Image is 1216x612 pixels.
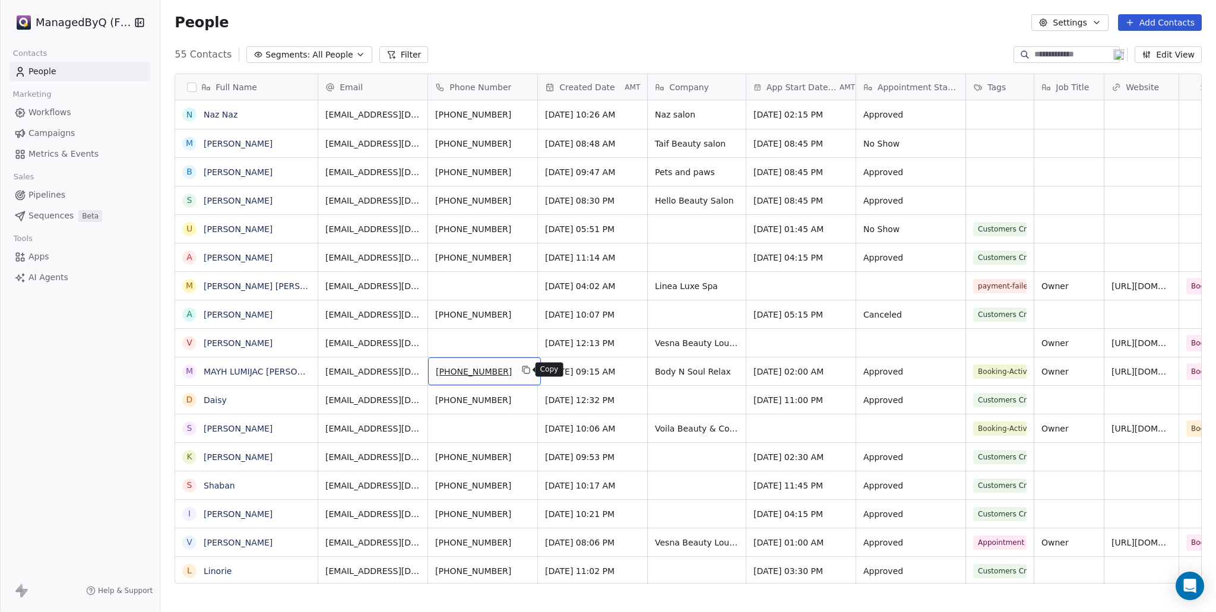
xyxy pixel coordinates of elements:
div: A [186,308,192,321]
span: Email [340,81,363,93]
span: [DATE] 10:26 AM [545,109,640,121]
div: M [186,137,193,150]
span: [PHONE_NUMBER] [435,508,530,520]
span: Sales [8,168,39,186]
div: grid [175,100,318,584]
span: [PHONE_NUMBER] [435,537,530,548]
span: [EMAIL_ADDRESS][DOMAIN_NAME] [325,166,420,178]
span: Pets and paws [655,166,739,178]
span: [DATE] 04:15 PM [753,508,848,520]
span: AI Agents [28,271,68,284]
span: [DATE] 08:06 PM [545,537,640,548]
div: N [186,109,192,121]
span: [DATE] 02:15 PM [753,109,848,121]
span: Customers Created [973,507,1027,521]
span: Approved [863,508,958,520]
span: People [28,65,56,78]
div: App Start Date TimeAMT [746,74,856,100]
div: Created DateAMT [538,74,647,100]
div: Tags [966,74,1034,100]
span: [DATE] 11:00 PM [753,394,848,406]
span: [EMAIL_ADDRESS][DOMAIN_NAME] [325,565,420,577]
div: S [187,422,192,435]
span: People [175,14,229,31]
span: [DATE] 10:07 PM [545,309,640,321]
span: Voila Beauty & Co. [GEOGRAPHIC_DATA] [655,423,739,435]
div: V [186,536,192,548]
span: [EMAIL_ADDRESS][DOMAIN_NAME] [325,366,420,378]
span: [EMAIL_ADDRESS][DOMAIN_NAME] [325,394,420,406]
div: M [186,365,193,378]
span: Beta [78,210,102,222]
span: [PHONE_NUMBER] [435,252,530,264]
span: Booking-Active ✅ [973,364,1027,379]
span: Approved [863,480,958,491]
span: [DATE] 08:30 PM [545,195,640,207]
div: Full Name [175,74,318,100]
div: Phone Number [428,74,537,100]
a: Campaigns [9,123,150,143]
span: [EMAIL_ADDRESS][DOMAIN_NAME] [325,423,420,435]
a: [URL][DOMAIN_NAME] [1111,367,1204,376]
span: [DATE] 08:45 PM [753,195,848,207]
span: Canceled [863,309,958,321]
span: [EMAIL_ADDRESS][DOMAIN_NAME] [325,480,420,491]
span: Taif Beauty salon [655,138,739,150]
span: Approved [863,565,958,577]
span: Approved [863,394,958,406]
span: [PHONE_NUMBER] [435,480,530,491]
span: Owner [1041,337,1097,349]
span: ManagedByQ (FZE) [36,15,131,30]
a: [PERSON_NAME] [204,167,273,177]
span: Website [1126,81,1159,93]
span: [PHONE_NUMBER] [435,166,530,178]
span: Approved [863,195,958,207]
span: Naz salon [655,109,739,121]
span: [PHONE_NUMBER] [435,565,530,577]
span: Appointment Status [878,81,958,93]
span: Approved [863,166,958,178]
span: Customers Created [973,393,1027,407]
a: [PERSON_NAME] [PERSON_NAME] [204,281,344,291]
img: Stripe.png [17,15,31,30]
span: [EMAIL_ADDRESS][DOMAIN_NAME] [325,309,420,321]
a: [URL][DOMAIN_NAME] [1111,424,1204,433]
span: AMT [840,83,855,92]
span: [DATE] 01:45 AM [753,223,848,235]
span: Customers Created [973,450,1027,464]
a: Naz Naz [204,110,237,119]
span: [PHONE_NUMBER] [435,109,530,121]
span: [EMAIL_ADDRESS][DOMAIN_NAME] [325,337,420,349]
div: D [186,394,193,406]
span: [DATE] 12:13 PM [545,337,640,349]
span: Approved [863,252,958,264]
a: Pipelines [9,185,150,205]
a: Apps [9,247,150,267]
span: Body N Soul Relax [655,366,739,378]
div: U [186,223,192,235]
span: [PHONE_NUMBER] [435,394,530,406]
span: Marketing [8,85,56,103]
span: Sequences [28,210,74,222]
span: Appointment Rescheduled [973,535,1027,550]
button: Filter [379,46,429,63]
span: Tools [8,230,37,248]
span: [DATE] 02:00 AM [753,366,848,378]
button: ManagedByQ (FZE) [14,12,126,33]
span: [DATE] 05:51 PM [545,223,640,235]
div: A [186,251,192,264]
span: Full Name [216,81,257,93]
span: [EMAIL_ADDRESS][DOMAIN_NAME] [325,451,420,463]
a: Help & Support [86,586,153,595]
div: Appointment Status [856,74,965,100]
div: V [186,337,192,349]
span: Vesna Beauty Lounge [655,337,739,349]
a: People [9,62,150,81]
span: Customers Created [973,250,1027,265]
a: [PERSON_NAME] [204,338,273,348]
span: [DATE] 04:02 AM [545,280,640,292]
span: [DATE] 12:32 PM [545,394,640,406]
span: AMT [625,83,640,92]
span: [EMAIL_ADDRESS][DOMAIN_NAME] [325,252,420,264]
span: [EMAIL_ADDRESS][DOMAIN_NAME] [325,138,420,150]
